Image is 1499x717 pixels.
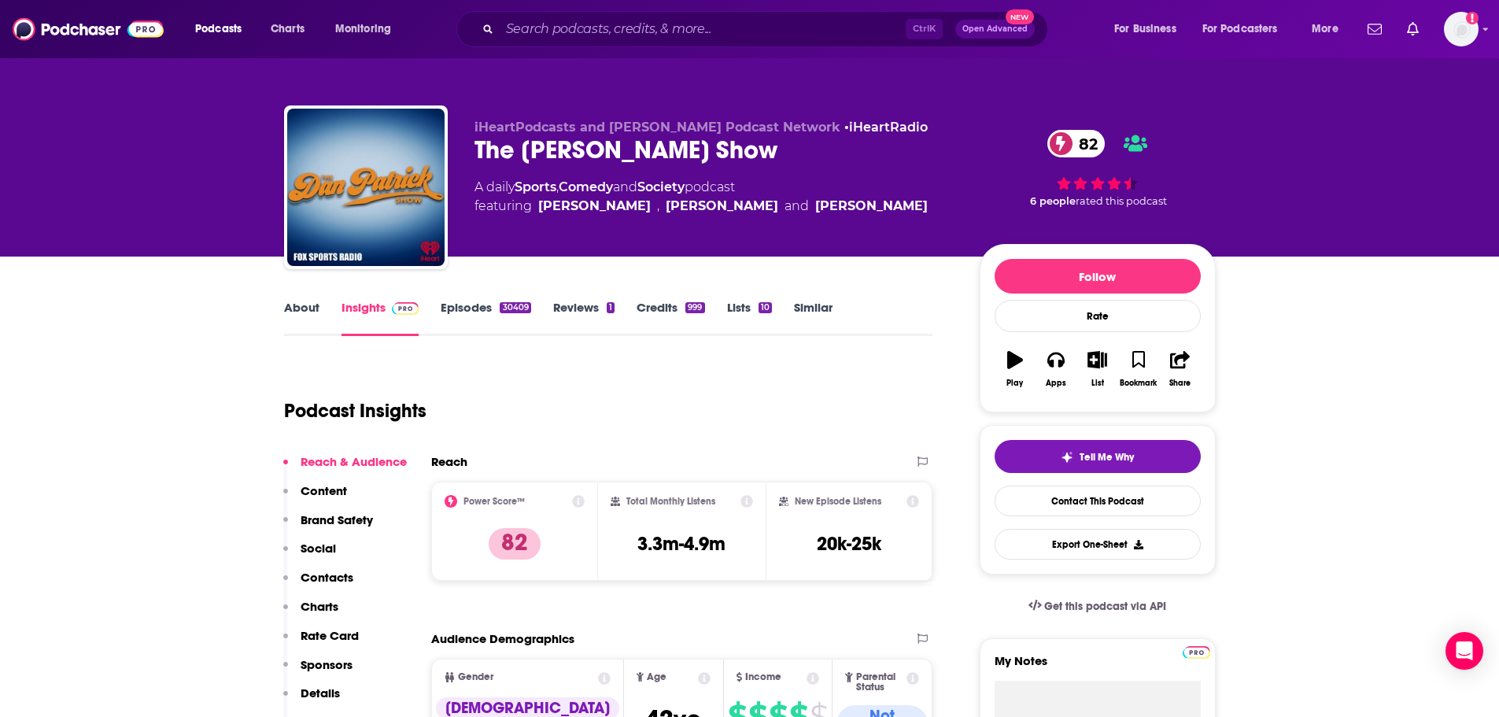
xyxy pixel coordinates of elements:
[283,541,336,570] button: Social
[301,483,347,498] p: Content
[500,17,906,42] input: Search podcasts, credits, & more...
[283,686,340,715] button: Details
[301,454,407,469] p: Reach & Audience
[1169,379,1191,388] div: Share
[666,197,778,216] div: [PERSON_NAME]
[392,302,419,315] img: Podchaser Pro
[301,686,340,700] p: Details
[995,259,1201,294] button: Follow
[613,179,637,194] span: and
[283,483,347,512] button: Content
[1046,379,1066,388] div: Apps
[431,454,467,469] h2: Reach
[1063,130,1106,157] span: 82
[474,120,840,135] span: iHeartPodcasts and [PERSON_NAME] Podcast Network
[817,532,881,556] h3: 20k-25k
[849,120,928,135] a: iHeartRadio
[324,17,412,42] button: open menu
[471,11,1063,47] div: Search podcasts, credits, & more...
[1444,12,1479,46] button: Show profile menu
[283,657,353,686] button: Sponsors
[283,454,407,483] button: Reach & Audience
[1444,12,1479,46] span: Logged in as Maria.Tullin
[301,628,359,643] p: Rate Card
[844,120,928,135] span: •
[1103,17,1196,42] button: open menu
[1118,341,1159,397] button: Bookmark
[856,672,904,693] span: Parental Status
[980,120,1216,217] div: 82 6 peoplerated this podcast
[759,302,772,313] div: 10
[335,18,391,40] span: Monitoring
[1061,451,1073,464] img: tell me why sparkle
[342,300,419,336] a: InsightsPodchaser Pro
[301,512,373,527] p: Brand Safety
[995,440,1201,473] button: tell me why sparkleTell Me Why
[1466,12,1479,24] svg: Add a profile image
[1183,646,1210,659] img: Podchaser Pro
[785,197,809,216] span: and
[995,341,1036,397] button: Play
[685,302,704,313] div: 999
[301,541,336,556] p: Social
[1076,341,1117,397] button: List
[962,25,1028,33] span: Open Advanced
[458,672,493,682] span: Gender
[284,399,426,423] h1: Podcast Insights
[955,20,1035,39] button: Open AdvancedNew
[1016,587,1180,626] a: Get this podcast via API
[301,657,353,672] p: Sponsors
[815,197,928,216] a: Tim MacMahon
[301,570,353,585] p: Contacts
[500,302,530,313] div: 30409
[657,197,659,216] span: ,
[1312,18,1338,40] span: More
[1047,130,1106,157] a: 82
[463,496,525,507] h2: Power Score™
[441,300,530,336] a: Episodes30409
[515,179,556,194] a: Sports
[13,14,164,44] img: Podchaser - Follow, Share and Rate Podcasts
[1030,195,1076,207] span: 6 people
[431,631,574,646] h2: Audience Demographics
[283,512,373,541] button: Brand Safety
[995,653,1201,681] label: My Notes
[283,570,353,599] button: Contacts
[1091,379,1104,388] div: List
[287,109,445,266] img: The Dan Patrick Show
[271,18,305,40] span: Charts
[795,496,881,507] h2: New Episode Listens
[1076,195,1167,207] span: rated this podcast
[1361,16,1388,43] a: Show notifications dropdown
[1183,644,1210,659] a: Pro website
[260,17,314,42] a: Charts
[995,529,1201,560] button: Export One-Sheet
[283,628,359,657] button: Rate Card
[745,672,781,682] span: Income
[1036,341,1076,397] button: Apps
[556,179,559,194] span: ,
[1006,9,1034,24] span: New
[647,672,666,682] span: Age
[538,197,651,216] a: Dan Patrick
[637,300,704,336] a: Credits999
[1445,632,1483,670] div: Open Intercom Messenger
[727,300,772,336] a: Lists10
[995,486,1201,516] a: Contact This Podcast
[906,19,943,39] span: Ctrl K
[1006,379,1023,388] div: Play
[794,300,833,336] a: Similar
[474,178,928,216] div: A daily podcast
[1044,600,1166,613] span: Get this podcast via API
[553,300,615,336] a: Reviews1
[1301,17,1358,42] button: open menu
[637,179,685,194] a: Society
[489,528,541,560] p: 82
[995,300,1201,332] div: Rate
[607,302,615,313] div: 1
[301,599,338,614] p: Charts
[637,532,726,556] h3: 3.3m-4.9m
[474,197,928,216] span: featuring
